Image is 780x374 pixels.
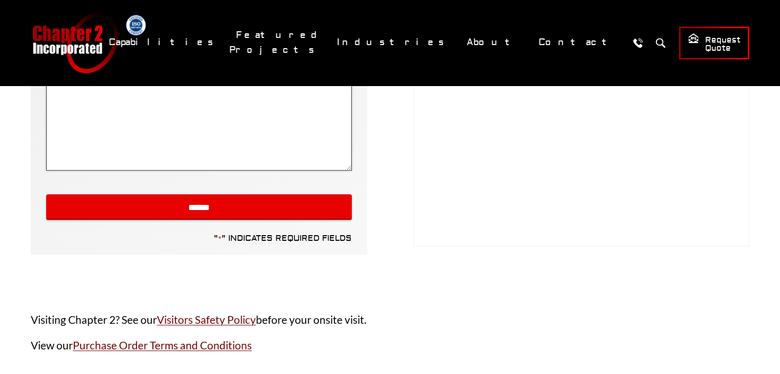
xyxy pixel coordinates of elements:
a: Capabilities [102,31,224,53]
p: Visiting Chapter 2? See our before your onsite visit. [31,311,749,328]
a: Call Us [629,33,648,52]
button: Search [651,33,670,52]
a: Contact [532,31,624,53]
a: Visitors Safety Policy [157,313,256,326]
a: Industries [330,31,455,53]
a: Featured Projects [229,24,325,61]
a: Purchase Order Terms and Conditions [73,339,252,351]
p: " " indicates required fields [214,233,352,244]
a: Chapter 2 Incorporated [31,12,118,73]
a: Request Quote [679,27,749,59]
p: View our [31,337,749,354]
span: Request Quote [688,33,741,54]
a: About [460,31,527,53]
